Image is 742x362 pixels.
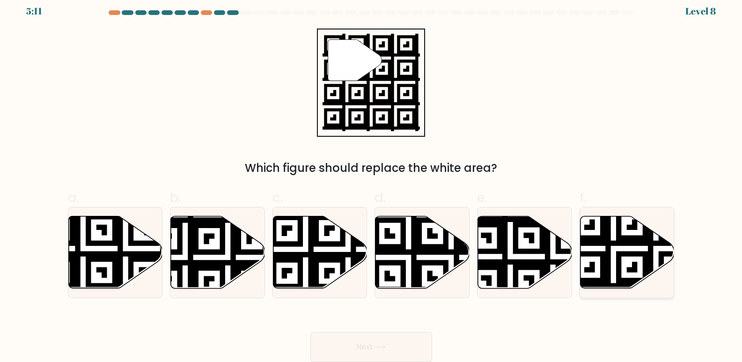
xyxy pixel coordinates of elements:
div: Level 8 [685,4,716,18]
span: c. [272,188,283,207]
div: 5:11 [26,4,42,18]
span: f. [580,188,586,207]
g: " [328,40,382,81]
span: a. [68,188,79,207]
button: Next [310,332,432,362]
span: b. [170,188,181,207]
div: Which figure should replace the white area? [73,160,669,177]
span: d. [375,188,386,207]
span: e. [477,188,487,207]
